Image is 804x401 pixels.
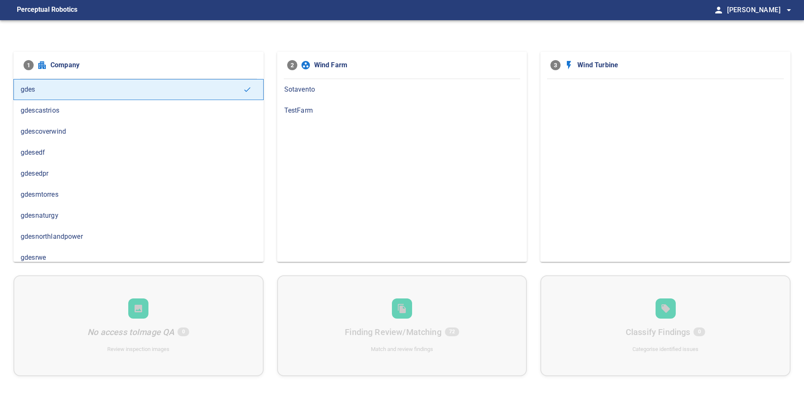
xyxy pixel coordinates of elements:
span: gdesnorthlandpower [21,232,257,242]
button: [PERSON_NAME] [724,2,794,18]
span: gdesnaturgy [21,211,257,221]
span: gdescoverwind [21,127,257,137]
span: 2 [287,60,297,70]
span: arrow_drop_down [784,5,794,15]
div: gdescoverwind [13,121,264,142]
span: gdesmtorres [21,190,257,200]
span: gdescastrios [21,106,257,116]
div: gdesnaturgy [13,205,264,226]
span: TestFarm [284,106,520,116]
span: [PERSON_NAME] [727,4,794,16]
div: gdesedf [13,142,264,163]
div: gdes [13,79,264,100]
div: gdesedpr [13,163,264,184]
div: gdescastrios [13,100,264,121]
span: 3 [550,60,561,70]
div: gdesnorthlandpower [13,226,264,247]
span: person [714,5,724,15]
span: Wind Turbine [577,60,780,70]
span: gdesrwe [21,253,257,263]
span: 1 [24,60,34,70]
div: TestFarm [277,100,527,121]
div: gdesrwe [13,247,264,268]
figcaption: Perceptual Robotics [17,3,77,17]
span: Sotavento [284,84,520,95]
div: gdesmtorres [13,184,264,205]
span: gdesedf [21,148,257,158]
div: Sotavento [277,79,527,100]
span: Wind Farm [314,60,517,70]
span: Company [50,60,254,70]
span: gdes [21,84,243,95]
span: gdesedpr [21,169,257,179]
